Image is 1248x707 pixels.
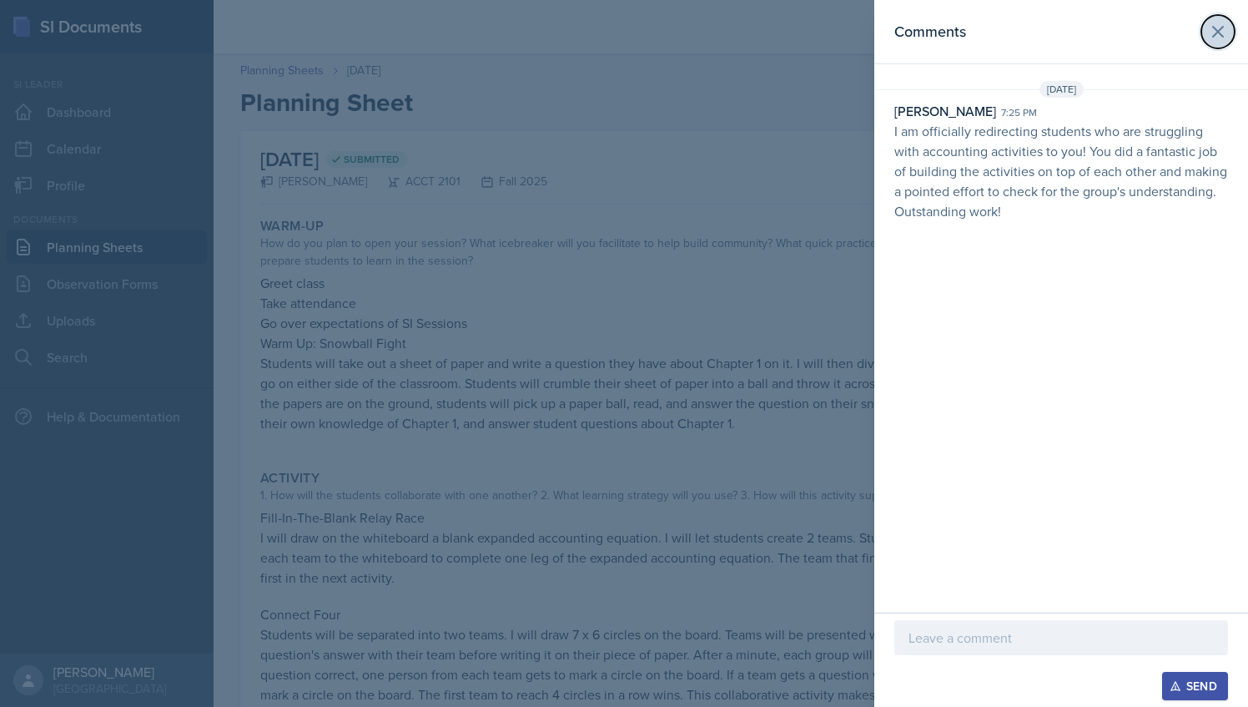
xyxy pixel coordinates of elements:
div: 7:25 pm [1001,105,1037,120]
button: Send [1162,672,1228,700]
h2: Comments [894,20,966,43]
div: Send [1173,679,1217,693]
p: I am officially redirecting students who are struggling with accounting activities to you! You di... [894,121,1228,221]
span: [DATE] [1039,81,1084,98]
div: [PERSON_NAME] [894,101,996,121]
